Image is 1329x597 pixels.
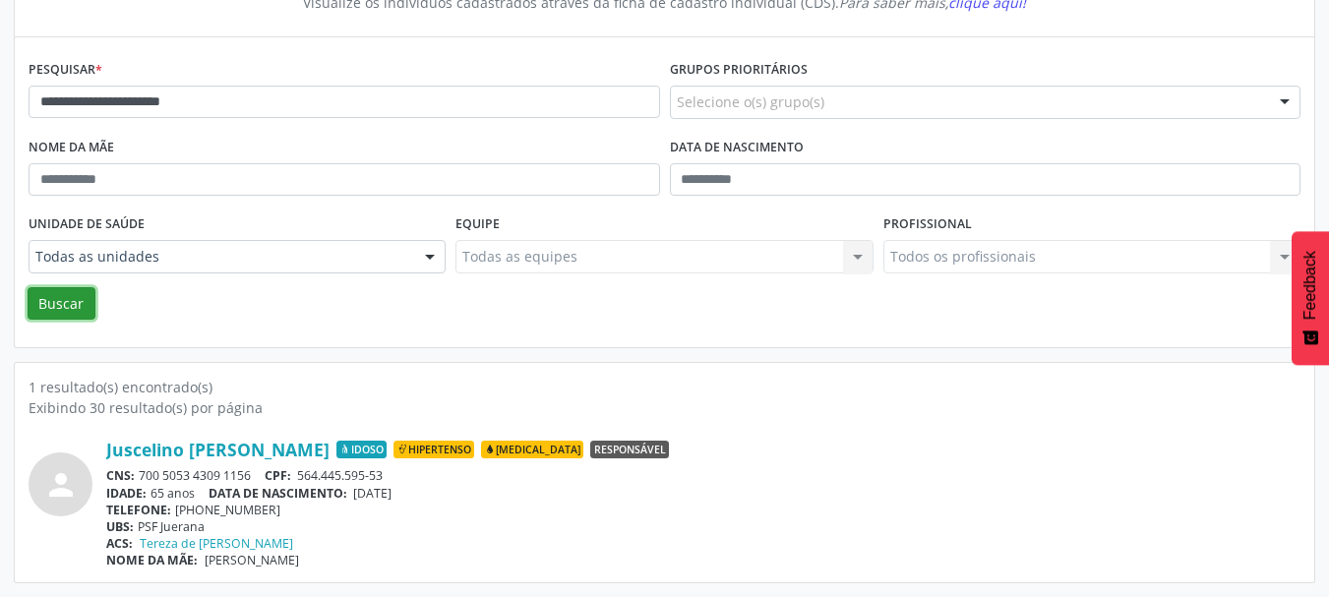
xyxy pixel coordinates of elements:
span: Responsável [590,441,669,458]
span: DATA DE NASCIMENTO: [209,485,347,502]
label: Profissional [883,209,972,240]
a: Tereza de [PERSON_NAME] [140,535,293,552]
span: Feedback [1301,251,1319,320]
div: 1 resultado(s) encontrado(s) [29,377,1300,397]
div: PSF Juerana [106,518,1300,535]
i: person [43,467,79,503]
div: 700 5053 4309 1156 [106,467,1300,484]
label: Grupos prioritários [670,55,808,86]
div: [PHONE_NUMBER] [106,502,1300,518]
label: Unidade de saúde [29,209,145,240]
span: [MEDICAL_DATA] [481,441,583,458]
span: CPF: [265,467,291,484]
span: Idoso [336,441,387,458]
a: Juscelino [PERSON_NAME] [106,439,330,460]
span: Selecione o(s) grupo(s) [677,91,824,112]
span: Todas as unidades [35,247,405,267]
label: Nome da mãe [29,133,114,163]
div: Exibindo 30 resultado(s) por página [29,397,1300,418]
button: Feedback - Mostrar pesquisa [1292,231,1329,365]
span: NOME DA MÃE: [106,552,198,568]
label: Data de nascimento [670,133,804,163]
span: [DATE] [353,485,392,502]
span: UBS: [106,518,134,535]
div: 65 anos [106,485,1300,502]
span: Hipertenso [393,441,474,458]
label: Equipe [455,209,500,240]
span: CNS: [106,467,135,484]
label: Pesquisar [29,55,102,86]
span: [PERSON_NAME] [205,552,299,568]
span: 564.445.595-53 [297,467,383,484]
span: IDADE: [106,485,147,502]
span: TELEFONE: [106,502,171,518]
span: ACS: [106,535,133,552]
button: Buscar [28,287,95,321]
